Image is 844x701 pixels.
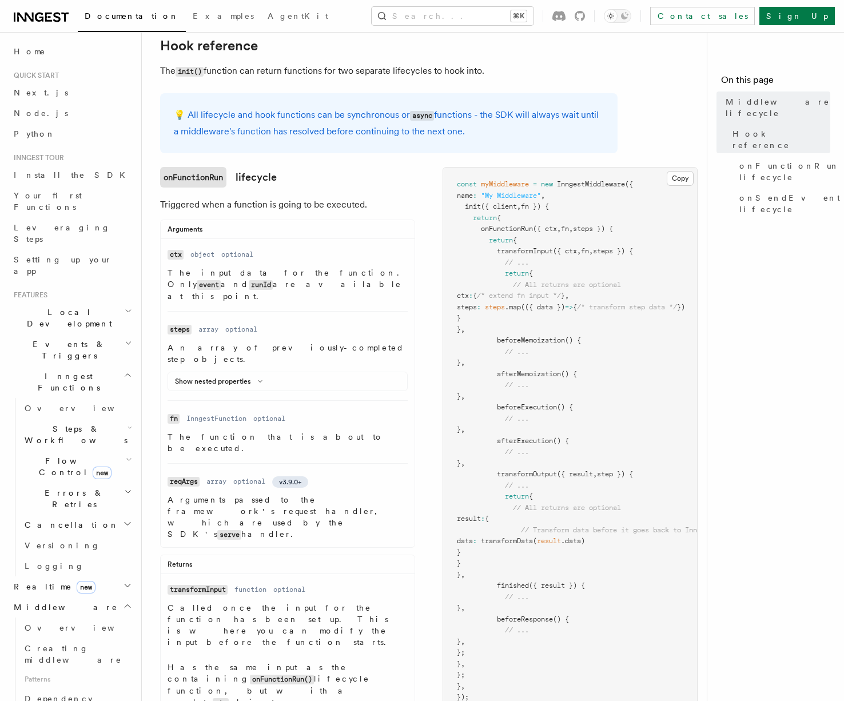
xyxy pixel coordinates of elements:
span: } [457,325,461,333]
span: new [77,581,95,594]
span: v3.9.0+ [279,477,301,487]
span: // ... [505,593,529,601]
a: Creating middleware [20,638,134,670]
p: The input data for the function. Only and are available at this point. [168,267,408,302]
a: Sign Up [759,7,835,25]
span: Cancellation [20,519,119,531]
span: return [489,236,513,244]
span: beforeResponse [497,615,553,623]
a: Leveraging Steps [9,217,134,249]
span: } [561,292,565,300]
p: An array of previously-completed step objects. [168,342,408,365]
span: { [529,269,533,277]
span: ({ result [557,470,593,478]
p: The function can return functions for two separate lifecycles to hook into. [160,63,618,79]
span: afterMemoization [497,370,561,378]
span: , [461,604,465,612]
div: Returns [161,560,415,574]
span: , [461,571,465,579]
span: /* transform step data */ [577,303,677,311]
span: transformData [481,537,533,545]
span: }); [457,693,469,701]
span: AgentKit [268,11,328,21]
a: Middleware lifecycle [721,91,830,124]
span: Quick start [9,71,59,80]
button: Copy [667,171,694,186]
span: // All returns are optional [513,504,621,512]
span: ({ client [481,202,517,210]
span: step }) { [597,470,633,478]
button: Realtimenew [9,576,134,597]
button: Inngest Functions [9,366,134,398]
span: { [473,292,477,300]
span: ( [533,537,537,545]
code: event [197,280,221,290]
span: Next.js [14,88,68,97]
span: fn [581,247,589,255]
div: Arguments [161,225,415,239]
span: { [485,515,489,523]
span: Flow Control [20,455,126,478]
span: ({ [625,180,633,188]
span: , [461,638,465,646]
span: ({ result }) { [529,581,585,590]
span: () { [553,437,569,445]
span: , [461,425,465,433]
button: Toggle dark mode [604,9,631,23]
a: Examples [186,3,261,31]
code: runId [249,280,273,290]
span: , [461,660,465,668]
span: Overview [25,404,142,413]
span: Features [9,290,47,300]
span: .data) [561,537,585,545]
span: , [565,292,569,300]
p: 💡 All lifecycle and hook functions can be synchronous or functions - the SDK will always wait unt... [174,107,604,140]
code: onFunctionRun [160,167,226,188]
span: const [457,180,477,188]
kbd: ⌘K [511,10,527,22]
span: // ... [505,258,529,266]
span: Leveraging Steps [14,223,110,244]
span: , [517,202,521,210]
code: reqArgs [168,477,200,487]
span: } [457,392,461,400]
dd: object [190,250,214,259]
span: : [473,537,477,545]
a: Home [9,41,134,62]
span: () { [561,370,577,378]
span: Local Development [9,306,125,329]
span: } [457,559,461,567]
span: onFunctionRun [481,225,533,233]
span: return [505,492,529,500]
span: } [457,425,461,433]
span: : [481,515,485,523]
span: : [473,192,477,200]
span: finished [497,581,529,590]
span: () { [565,336,581,344]
span: () { [557,403,573,411]
span: Middleware [9,602,118,613]
span: myMiddleware [481,180,529,188]
button: Middleware [9,597,134,618]
span: return [505,269,529,277]
button: Flow Controlnew [20,451,134,483]
span: }) [677,303,685,311]
span: data [457,537,473,545]
code: async [410,111,434,121]
span: result [457,515,481,523]
dd: optional [225,325,257,334]
span: Patterns [20,670,134,688]
span: Creating middleware [25,644,122,664]
span: } [457,638,461,646]
span: Errors & Retries [20,487,124,510]
span: steps [485,303,505,311]
span: Python [14,129,55,138]
span: => [565,303,573,311]
code: onFunctionRun() [250,675,314,684]
span: , [461,325,465,333]
span: /* extend fn input */ [477,292,561,300]
a: Contact sales [650,7,755,25]
span: Inngest Functions [9,371,124,393]
span: Middleware lifecycle [726,96,830,119]
span: Setting up your app [14,255,112,276]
